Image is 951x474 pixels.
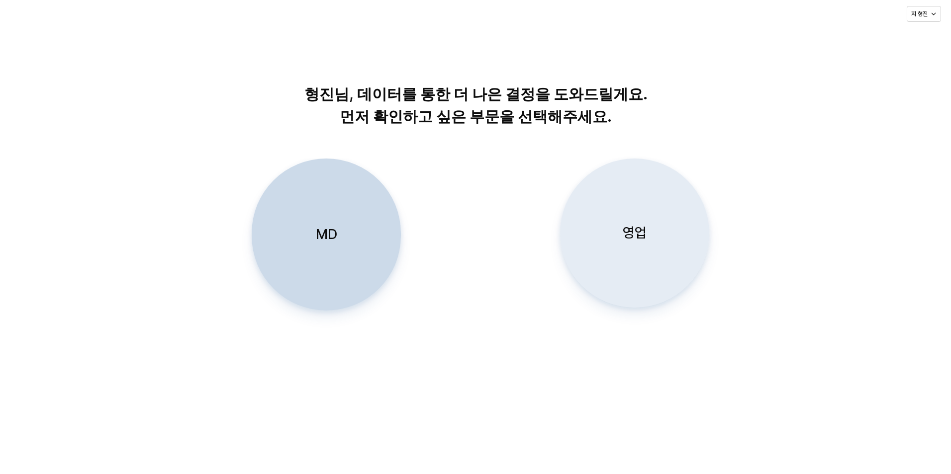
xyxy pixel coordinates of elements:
p: 지 형진 [911,10,928,18]
p: 영업 [623,224,647,242]
p: MD [316,225,337,243]
p: 형진님, 데이터를 통한 더 나은 결정을 도와드릴게요. 먼저 확인하고 싶은 부문을 선택해주세요. [222,83,730,128]
button: 영업 [560,158,709,308]
button: 지 형진 [907,6,941,22]
button: MD [252,158,401,311]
